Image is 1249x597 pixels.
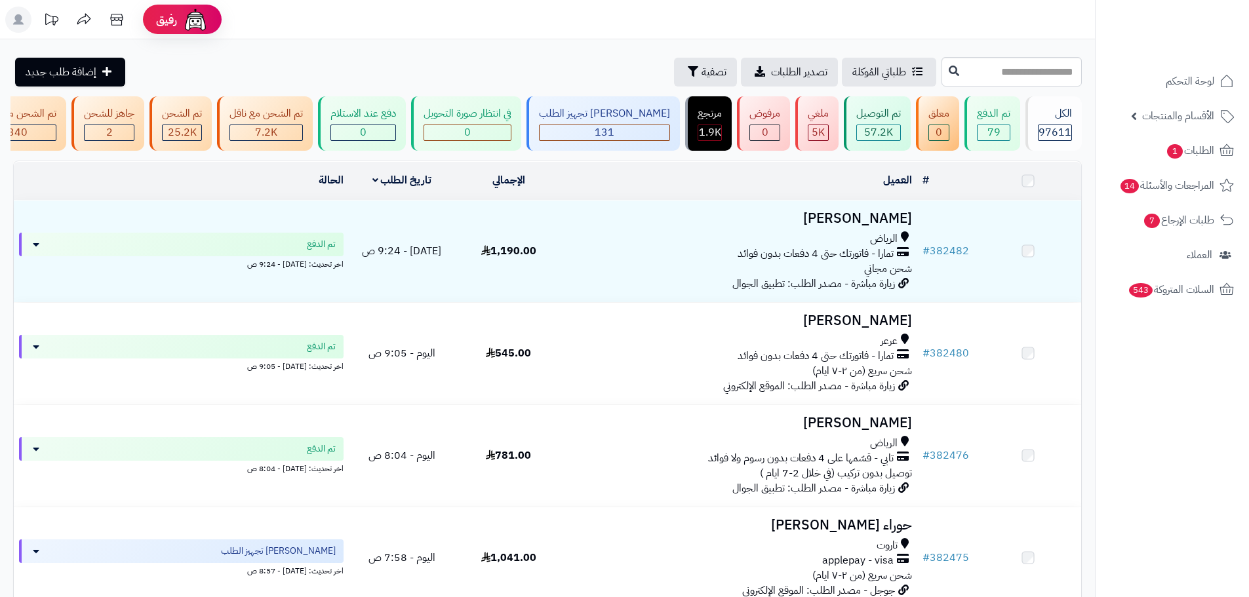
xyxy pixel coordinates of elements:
[808,125,828,140] div: 5011
[15,58,125,87] a: إضافة طلب جديد
[162,106,202,121] div: تم الشحن
[19,563,344,577] div: اخر تحديث: [DATE] - 8:57 ص
[922,448,930,463] span: #
[864,261,912,277] span: شحن مجاني
[674,58,737,87] button: تصفية
[936,125,942,140] span: 0
[481,243,536,259] span: 1,190.00
[1144,214,1160,229] span: 7
[698,125,721,140] div: 1856
[1039,125,1071,140] span: 97611
[738,349,894,364] span: تمارا - فاتورتك حتى 4 دفعات بدون فوائد
[408,96,524,151] a: في انتظار صورة التحويل 0
[19,256,344,270] div: اخر تحديث: [DATE] - 9:24 ص
[1167,144,1183,159] span: 1
[315,96,408,151] a: دفع عند الاستلام 0
[163,125,201,140] div: 25214
[368,345,435,361] span: اليوم - 9:05 ص
[540,125,669,140] div: 131
[368,448,435,463] span: اليوم - 8:04 ص
[156,12,177,28] span: رفيق
[922,550,969,566] a: #382475
[822,553,894,568] span: applepay - visa
[1103,239,1241,271] a: العملاء
[595,125,614,140] span: 131
[1128,283,1153,298] span: 543
[699,125,721,140] span: 1.9K
[812,125,825,140] span: 5K
[749,106,780,121] div: مرفوض
[734,96,793,151] a: مرفوض 0
[1023,96,1084,151] a: الكل97611
[708,451,894,466] span: تابي - قسّمها على 4 دفعات بدون رسوم ولا فوائد
[698,106,722,121] div: مرتجع
[793,96,841,151] a: ملغي 5K
[481,550,536,566] span: 1,041.00
[723,378,895,394] span: زيارة مباشرة - مصدر الطلب: الموقع الإلكتروني
[870,436,898,451] span: الرياض
[1128,280,1214,299] span: السلات المتروكة
[424,106,511,121] div: في انتظار صورة التحويل
[567,313,912,328] h3: [PERSON_NAME]
[877,538,898,553] span: تاروت
[35,7,68,36] a: تحديثات المنصة
[1103,135,1241,166] a: الطلبات1
[319,172,344,188] a: الحالة
[812,568,912,583] span: شحن سريع (من ٢-٧ ايام)
[26,64,96,80] span: إضافة طلب جديد
[808,106,829,121] div: ملغي
[913,96,962,151] a: معلق 0
[492,172,525,188] a: الإجمالي
[1103,170,1241,201] a: المراجعات والأسئلة14
[760,465,912,481] span: توصيل بدون تركيب (في خلال 2-7 ايام )
[84,106,134,121] div: جاهز للشحن
[307,340,336,353] span: تم الدفع
[870,231,898,246] span: الرياض
[732,276,895,292] span: زيارة مباشرة - مصدر الطلب: تطبيق الجوال
[864,125,893,140] span: 57.2K
[857,125,900,140] div: 57231
[962,96,1023,151] a: تم الدفع 79
[702,64,726,80] span: تصفية
[1119,176,1214,195] span: المراجعات والأسئلة
[852,64,906,80] span: طلباتي المُوكلة
[1166,72,1214,90] span: لوحة التحكم
[372,172,432,188] a: تاريخ الطلب
[567,211,912,226] h3: [PERSON_NAME]
[486,345,531,361] span: 545.00
[331,125,395,140] div: 0
[69,96,147,151] a: جاهز للشحن 2
[881,334,898,349] span: عرعر
[424,125,511,140] div: 0
[8,125,28,140] span: 340
[486,448,531,463] span: 781.00
[922,172,929,188] a: #
[762,125,768,140] span: 0
[168,125,197,140] span: 25.2K
[524,96,683,151] a: [PERSON_NAME] تجهيز الطلب 131
[732,480,895,496] span: زيارة مباشرة - مصدر الطلب: تطبيق الجوال
[214,96,315,151] a: تم الشحن مع ناقل 7.2K
[883,172,912,188] a: العميل
[567,518,912,533] h3: حوراء [PERSON_NAME]
[928,106,949,121] div: معلق
[741,58,838,87] a: تصدير الطلبات
[929,125,949,140] div: 0
[1143,211,1214,229] span: طلبات الإرجاع
[922,345,969,361] a: #382480
[922,243,930,259] span: #
[362,243,441,259] span: [DATE] - 9:24 ص
[567,415,912,431] h3: [PERSON_NAME]
[1142,107,1214,125] span: الأقسام والمنتجات
[330,106,396,121] div: دفع عند الاستلام
[1103,204,1241,236] a: طلبات الإرجاع7
[229,106,303,121] div: تم الشحن مع ناقل
[683,96,734,151] a: مرتجع 1.9K
[19,358,344,372] div: اخر تحديث: [DATE] - 9:05 ص
[368,550,435,566] span: اليوم - 7:58 ص
[19,461,344,474] div: اخر تحديث: [DATE] - 8:04 ص
[1103,66,1241,97] a: لوحة التحكم
[922,243,969,259] a: #382482
[106,125,113,140] span: 2
[360,125,367,140] span: 0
